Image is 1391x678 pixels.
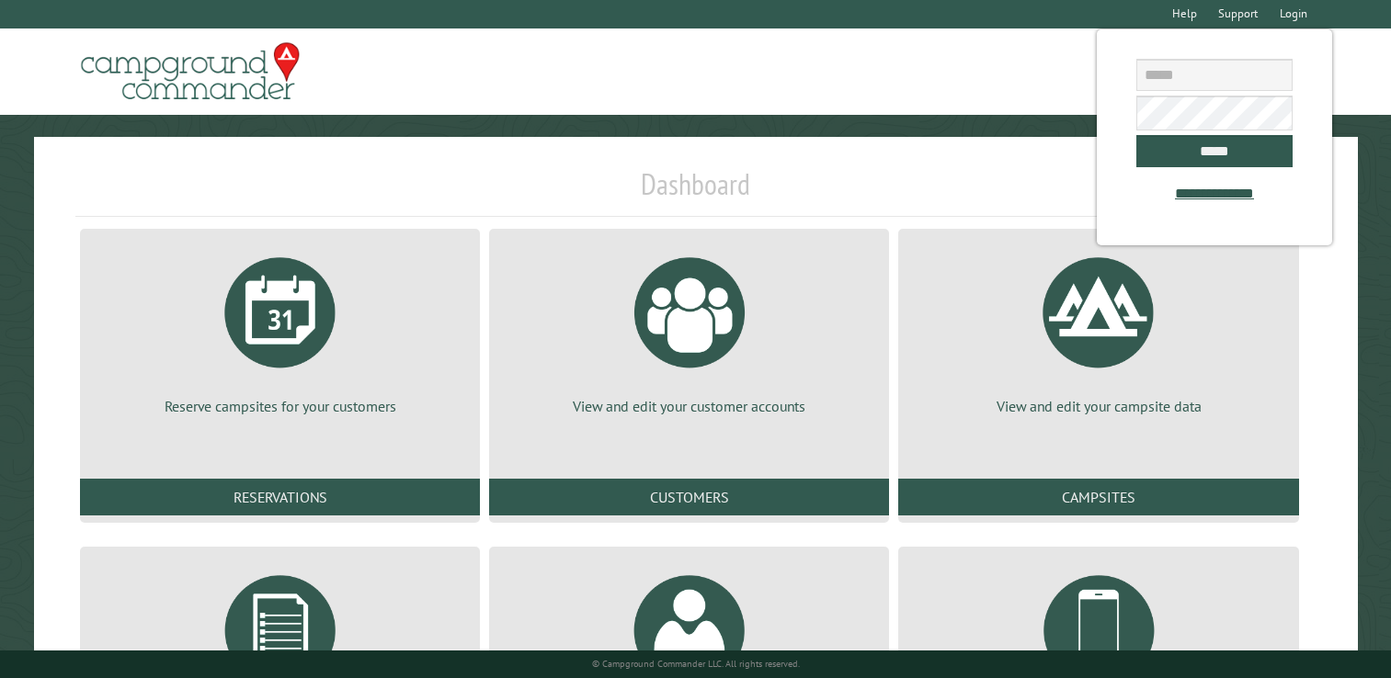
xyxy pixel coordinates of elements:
[592,658,800,670] small: © Campground Commander LLC. All rights reserved.
[75,36,305,107] img: Campground Commander
[920,243,1276,416] a: View and edit your campsite data
[102,396,458,416] p: Reserve campsites for your customers
[898,479,1298,515] a: Campsites
[80,479,480,515] a: Reservations
[511,396,867,416] p: View and edit your customer accounts
[920,396,1276,416] p: View and edit your campsite data
[102,243,458,416] a: Reserve campsites for your customers
[511,243,867,416] a: View and edit your customer accounts
[489,479,889,515] a: Customers
[75,166,1316,217] h1: Dashboard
